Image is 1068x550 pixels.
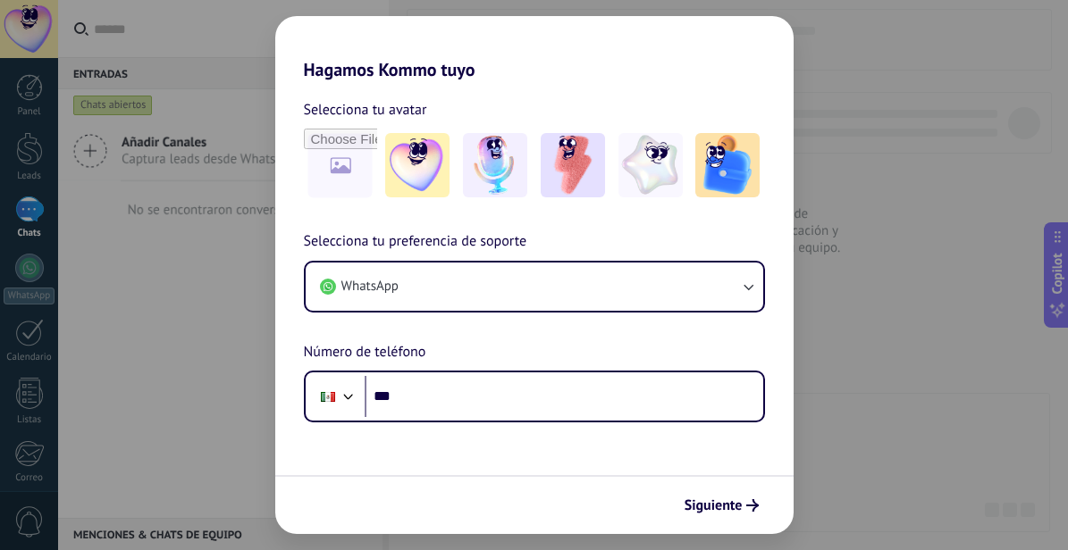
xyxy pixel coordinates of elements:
span: WhatsApp [341,278,399,296]
span: Número de teléfono [304,341,426,364]
span: Siguiente [685,499,743,512]
img: -2.jpeg [463,133,527,197]
span: Selecciona tu avatar [304,98,427,121]
img: -3.jpeg [541,133,605,197]
button: WhatsApp [306,262,763,311]
span: Selecciona tu preferencia de soporte [304,230,527,254]
button: Siguiente [677,490,767,521]
img: -5.jpeg [695,133,760,197]
div: Mexico: + 52 [311,378,345,415]
img: -4.jpeg [618,133,683,197]
h2: Hagamos Kommo tuyo [275,16,794,80]
img: -1.jpeg [385,133,450,197]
